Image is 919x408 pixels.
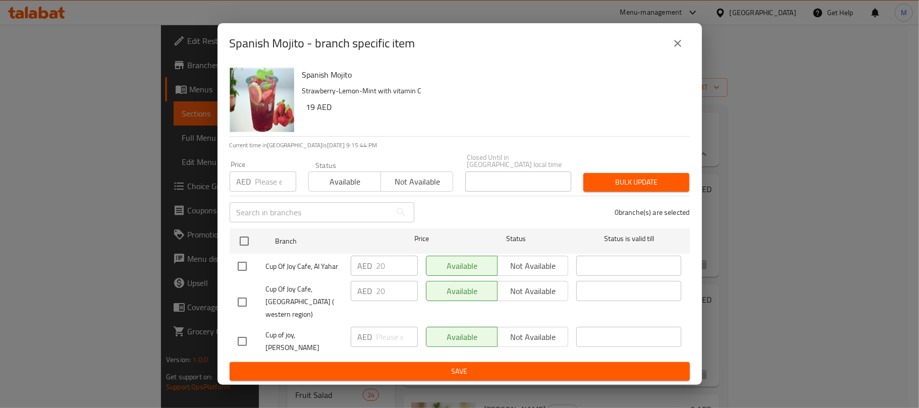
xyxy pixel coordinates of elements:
p: AED [358,331,372,343]
input: Search in branches [230,202,391,222]
span: Status is valid till [576,232,681,245]
h2: Spanish Mojito - branch specific item [230,35,415,51]
h6: 19 AED [306,100,682,114]
p: AED [358,285,372,297]
h6: Spanish Mojito [302,68,682,82]
span: Cup of joy, [PERSON_NAME] [266,329,343,354]
input: Please enter price [376,281,418,301]
p: AED [358,260,372,272]
button: close [666,31,690,55]
button: Not available [381,171,453,192]
span: Available [313,174,377,189]
img: Spanish Mojito [230,68,294,132]
input: Please enter price [255,171,296,192]
span: Not available [385,174,449,189]
span: Cup Of Joy Cafe, [GEOGRAPHIC_DATA] ( western region) [266,283,343,321]
input: Please enter price [376,327,418,347]
span: Status [463,232,568,245]
span: Branch [275,235,380,248]
span: Bulk update [591,176,681,189]
span: Cup Of Joy Cafe, Al Yahar [266,260,343,273]
span: Price [388,232,455,245]
span: Save [238,365,682,378]
p: Current time in [GEOGRAPHIC_DATA] is [DATE] 9:15:44 PM [230,141,690,150]
button: Available [308,171,381,192]
input: Please enter price [376,256,418,276]
button: Save [230,362,690,381]
button: Bulk update [583,173,689,192]
p: Strawberry-Lemon-Mint with vitamin C [302,85,682,97]
p: AED [237,176,251,188]
p: 0 branche(s) are selected [615,207,690,217]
